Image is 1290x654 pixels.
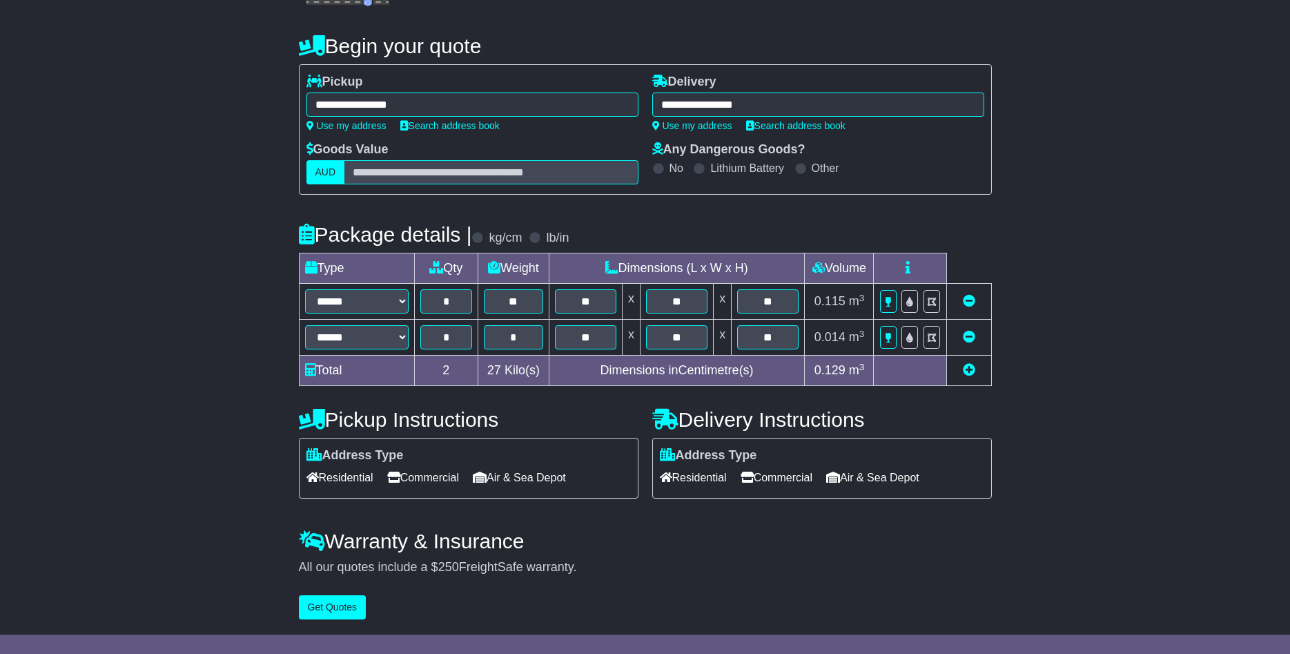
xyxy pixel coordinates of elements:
[546,231,569,246] label: lb/in
[963,363,975,377] a: Add new item
[306,448,404,463] label: Address Type
[652,142,805,157] label: Any Dangerous Goods?
[299,530,992,552] h4: Warranty & Insurance
[826,467,919,488] span: Air & Sea Depot
[306,120,387,131] a: Use my address
[489,231,522,246] label: kg/cm
[746,120,846,131] a: Search address book
[849,363,865,377] span: m
[670,162,683,175] label: No
[299,560,992,575] div: All our quotes include a $ FreightSafe warranty.
[438,560,459,574] span: 250
[414,356,478,386] td: 2
[741,467,812,488] span: Commercial
[487,363,501,377] span: 27
[306,160,345,184] label: AUD
[814,294,846,308] span: 0.115
[299,408,638,431] h4: Pickup Instructions
[622,320,640,356] td: x
[805,253,874,284] td: Volume
[812,162,839,175] label: Other
[849,294,865,308] span: m
[710,162,784,175] label: Lithium Battery
[299,595,367,619] button: Get Quotes
[859,362,865,372] sup: 3
[299,253,414,284] td: Type
[478,253,549,284] td: Weight
[963,330,975,344] a: Remove this item
[652,408,992,431] h4: Delivery Instructions
[306,75,363,90] label: Pickup
[306,142,389,157] label: Goods Value
[622,284,640,320] td: x
[306,467,373,488] span: Residential
[849,330,865,344] span: m
[414,253,478,284] td: Qty
[814,330,846,344] span: 0.014
[549,356,805,386] td: Dimensions in Centimetre(s)
[859,329,865,339] sup: 3
[814,363,846,377] span: 0.129
[400,120,500,131] a: Search address book
[660,467,727,488] span: Residential
[473,467,566,488] span: Air & Sea Depot
[299,223,472,246] h4: Package details |
[714,284,732,320] td: x
[859,293,865,303] sup: 3
[963,294,975,308] a: Remove this item
[478,356,549,386] td: Kilo(s)
[714,320,732,356] td: x
[299,35,992,57] h4: Begin your quote
[387,467,459,488] span: Commercial
[660,448,757,463] label: Address Type
[652,120,732,131] a: Use my address
[549,253,805,284] td: Dimensions (L x W x H)
[299,356,414,386] td: Total
[652,75,716,90] label: Delivery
